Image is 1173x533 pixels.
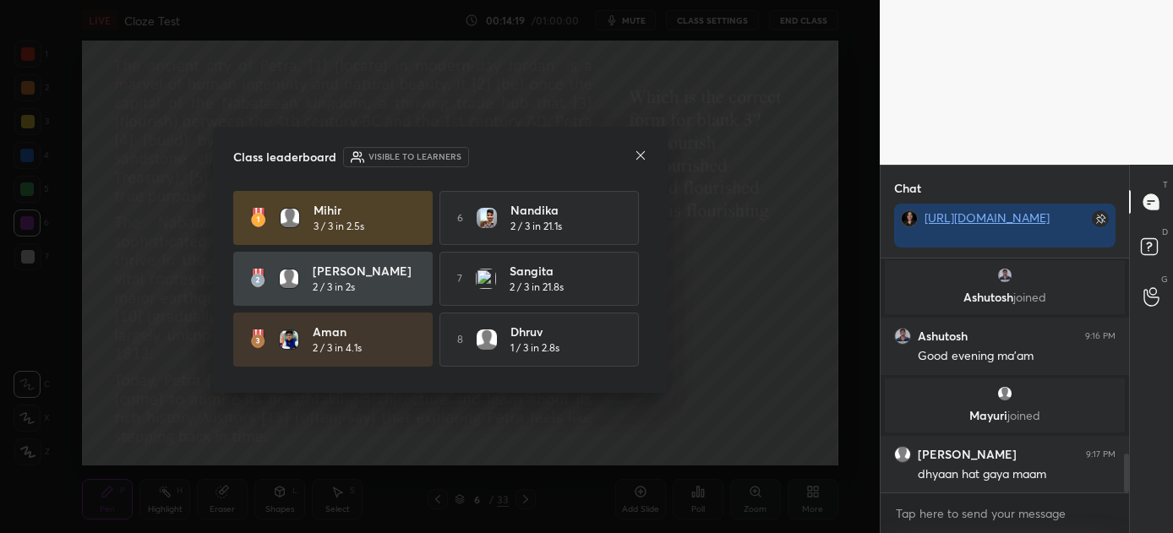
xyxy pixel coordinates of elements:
[894,328,911,345] img: aff47d05bf2749a7a8a51ca3fdba6a32.65522048_3
[918,348,1116,365] div: Good evening ma'am
[457,271,462,286] h5: 7
[510,340,559,356] h5: 1 / 3 in 2.8s
[881,258,1129,492] div: grid
[250,269,265,289] img: rank-2.3a33aca6.svg
[918,466,1116,483] div: dhyaan hat gaya maam
[895,291,1115,304] p: Ashutosh
[314,201,418,219] h4: Mihir
[510,262,614,280] h4: Sangita
[510,201,615,219] h4: Nandika
[1007,407,1040,423] span: joined
[280,208,300,228] img: default.png
[476,269,496,289] img: 3
[313,280,355,295] h5: 2 / 3 in 2s
[368,150,461,163] h6: Visible to learners
[279,329,299,350] img: e6b1352b725f4328bd74b0dc1b91098a.jpg
[510,219,562,234] h5: 2 / 3 in 21.1s
[1085,331,1116,341] div: 9:16 PM
[510,323,615,340] h4: Dhruv
[477,329,497,350] img: default.png
[457,210,463,226] h5: 6
[314,219,364,234] h5: 3 / 3 in 2.5s
[894,446,911,463] img: default.png
[457,332,463,347] h5: 8
[477,208,497,228] img: 3
[1162,226,1168,238] p: D
[881,166,935,210] p: Chat
[233,148,336,166] h4: Class leaderboard
[996,267,1013,284] img: aff47d05bf2749a7a8a51ca3fdba6a32.65522048_3
[510,280,564,295] h5: 2 / 3 in 21.8s
[996,385,1013,402] img: default.png
[895,409,1115,422] p: Mayuri
[250,208,266,228] img: rank-1.ed6cb560.svg
[925,209,1050,226] a: [URL][DOMAIN_NAME]
[901,210,918,227] img: e08afb1adbab4fda801bfe2e535ac9a4.jpg
[918,447,1017,462] h6: [PERSON_NAME]
[1161,273,1168,286] p: G
[250,329,265,350] img: rank-3.169bc593.svg
[1013,289,1046,305] span: joined
[279,269,299,289] img: default.png
[1163,178,1168,191] p: T
[313,323,417,340] h4: aman
[918,329,968,344] h6: Ashutosh
[313,262,417,280] h4: [PERSON_NAME]
[1086,449,1116,460] div: 9:17 PM
[313,340,362,356] h5: 2 / 3 in 4.1s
